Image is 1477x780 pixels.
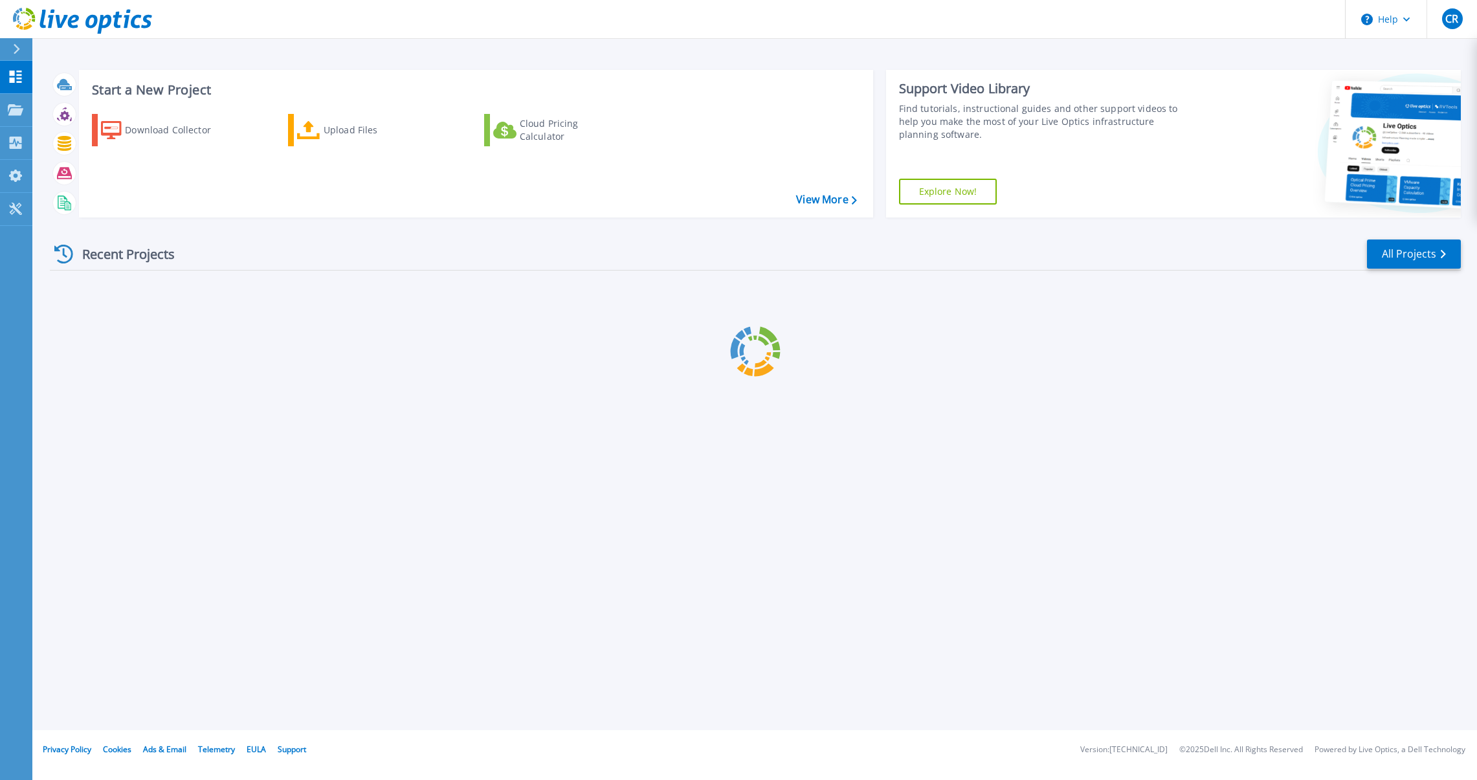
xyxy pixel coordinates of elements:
a: Explore Now! [899,179,997,205]
div: Find tutorials, instructional guides and other support videos to help you make the most of your L... [899,102,1195,141]
a: All Projects [1367,240,1461,269]
div: Support Video Library [899,80,1195,97]
a: Support [278,744,306,755]
li: © 2025 Dell Inc. All Rights Reserved [1179,746,1303,754]
a: Ads & Email [143,744,186,755]
div: Recent Projects [50,238,192,270]
a: Privacy Policy [43,744,91,755]
a: Telemetry [198,744,235,755]
div: Upload Files [324,117,427,143]
span: CR [1445,14,1458,24]
div: Download Collector [125,117,228,143]
div: Cloud Pricing Calculator [520,117,623,143]
li: Version: [TECHNICAL_ID] [1080,746,1168,754]
h3: Start a New Project [92,83,856,97]
a: Cloud Pricing Calculator [484,114,628,146]
a: View More [796,194,856,206]
a: Download Collector [92,114,236,146]
a: Cookies [103,744,131,755]
a: EULA [247,744,266,755]
li: Powered by Live Optics, a Dell Technology [1315,746,1465,754]
a: Upload Files [288,114,432,146]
